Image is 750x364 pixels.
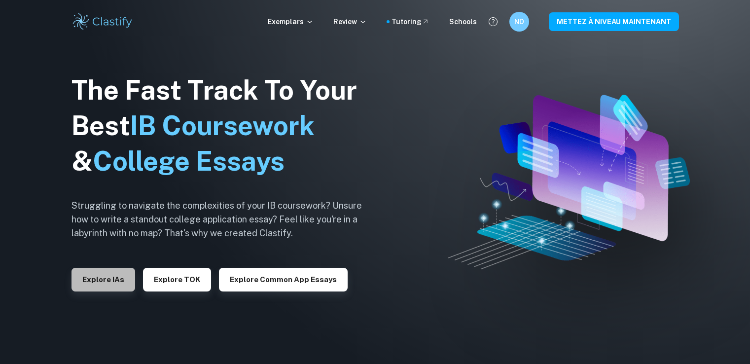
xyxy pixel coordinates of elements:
[71,12,134,32] img: Clastify logo
[514,18,524,26] font: ND
[557,18,671,26] font: METTEZ À NIVEAU MAINTENANT
[71,199,377,240] h6: Struggling to navigate the complexities of your IB coursework? Unsure how to write a standout col...
[71,268,135,291] button: Explore IAs
[449,16,477,27] a: Schools
[219,274,348,284] a: Explore Common App essays
[509,12,529,32] button: ND
[549,12,679,31] button: METTEZ À NIVEAU MAINTENANT
[268,16,314,27] p: Exemplars
[485,13,501,30] button: Help and Feedback
[143,274,211,284] a: Explore TOK
[392,16,429,27] a: Tutoring
[71,274,135,284] a: Explore IAs
[130,110,315,141] span: IB Coursework
[448,95,690,269] img: Clastify hero
[143,268,211,291] button: Explore TOK
[219,268,348,291] button: Explore Common App essays
[71,73,377,179] h1: The Fast Track To Your Best &
[93,146,285,177] span: College Essays
[333,16,367,27] p: Review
